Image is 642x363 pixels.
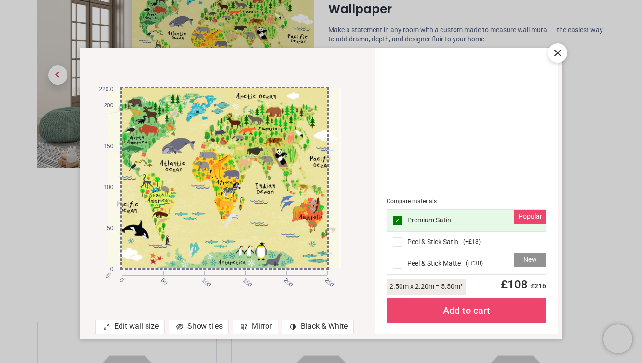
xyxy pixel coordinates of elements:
[200,276,206,283] span: 100
[282,276,288,283] span: 200
[95,320,165,334] div: Edit wall size
[528,282,546,290] span: £ 216
[387,210,546,232] div: Premium Satin
[603,324,632,353] iframe: Brevo live chat
[282,320,354,334] div: Black & White
[387,232,546,253] div: Peel & Stick Satin
[159,276,165,283] span: 50
[169,320,229,334] div: Show tiles
[233,320,278,334] div: Mirror
[514,210,546,224] div: Popular
[466,259,483,268] span: ( +£30 )
[95,102,113,110] span: 200
[387,253,546,274] div: Peel & Stick Matte
[395,217,401,224] span: ✓
[95,265,113,273] span: 0
[241,276,247,283] span: 150
[495,278,546,291] span: £ 108
[463,238,481,246] span: ( +£18 )
[95,85,113,93] span: 220.0
[104,271,112,279] span: cm
[95,183,113,192] span: 100
[118,276,124,283] span: 0
[323,276,329,283] span: 250
[514,253,546,268] div: New
[387,298,547,323] div: Add to cart
[95,224,113,233] span: 50
[387,279,466,295] div: 2.50 m x 2.20 m = 5.50 m²
[387,197,547,206] div: Compare materials
[95,143,113,151] span: 150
